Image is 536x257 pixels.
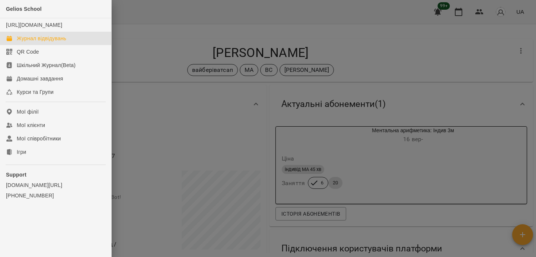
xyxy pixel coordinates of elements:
[6,192,105,199] a: [PHONE_NUMBER]
[17,135,61,142] div: Мої співробітники
[17,88,54,96] div: Курси та Групи
[6,181,105,189] a: [DOMAIN_NAME][URL]
[17,61,76,69] div: Шкільний Журнал(Beta)
[17,48,39,55] div: QR Code
[17,35,66,42] div: Журнал відвідувань
[6,171,105,178] p: Support
[6,22,62,28] a: [URL][DOMAIN_NAME]
[17,75,63,82] div: Домашні завдання
[17,148,26,156] div: Ігри
[17,108,39,115] div: Мої філії
[17,121,45,129] div: Мої клієнти
[6,6,42,12] span: Gelios School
